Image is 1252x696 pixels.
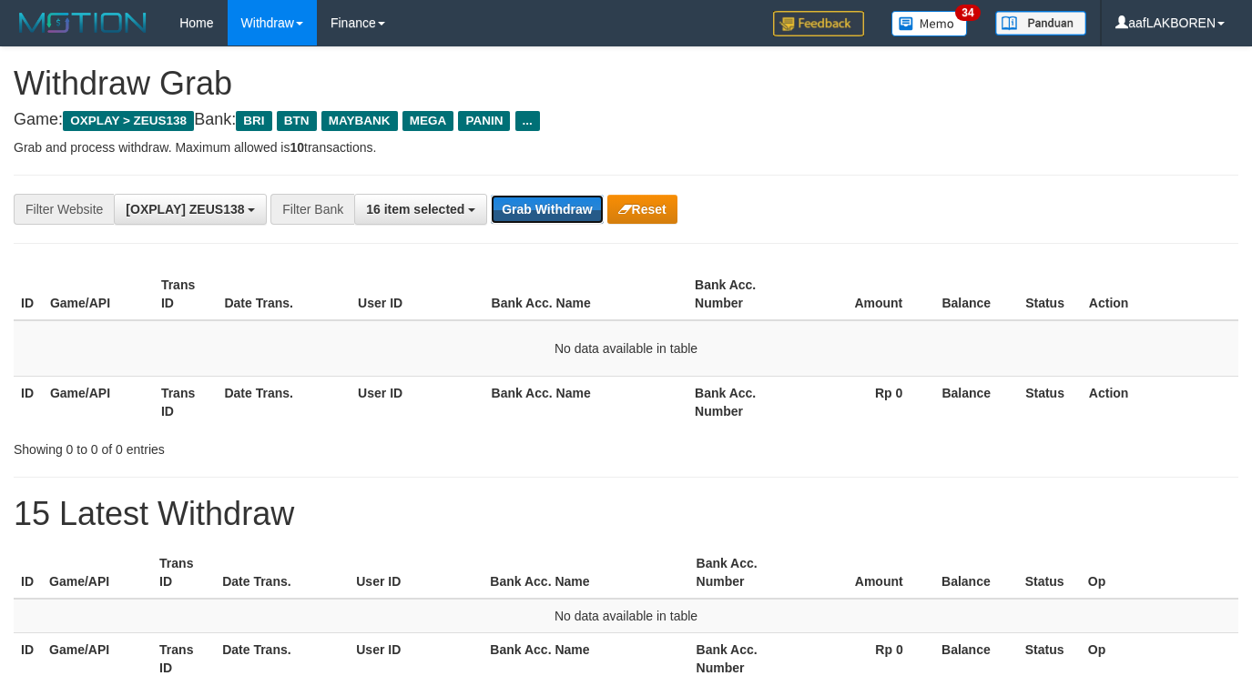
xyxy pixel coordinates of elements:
[687,268,799,320] th: Bank Acc. Number
[215,633,349,685] th: Date Trans.
[515,111,540,131] span: ...
[63,111,194,131] span: OXPLAY > ZEUS138
[687,376,799,428] th: Bank Acc. Number
[215,547,349,599] th: Date Trans.
[1082,376,1238,428] th: Action
[236,111,271,131] span: BRI
[126,202,244,217] span: [OXPLAY] ZEUS138
[1082,268,1238,320] th: Action
[152,547,215,599] th: Trans ID
[270,194,354,225] div: Filter Bank
[931,633,1018,685] th: Balance
[14,376,43,428] th: ID
[483,547,688,599] th: Bank Acc. Name
[891,11,968,36] img: Button%20Memo.svg
[14,66,1238,102] h1: Withdraw Grab
[154,268,218,320] th: Trans ID
[14,633,42,685] th: ID
[955,5,980,21] span: 34
[43,268,154,320] th: Game/API
[1018,268,1082,320] th: Status
[14,433,508,459] div: Showing 0 to 0 of 0 entries
[321,111,398,131] span: MAYBANK
[154,376,218,428] th: Trans ID
[349,547,483,599] th: User ID
[351,376,483,428] th: User ID
[1018,376,1082,428] th: Status
[217,268,351,320] th: Date Trans.
[14,496,1238,532] h1: 15 Latest Withdraw
[930,376,1018,428] th: Balance
[491,195,603,224] button: Grab Withdraw
[14,9,152,36] img: MOTION_logo.png
[799,376,931,428] th: Rp 0
[152,633,215,685] th: Trans ID
[458,111,510,131] span: PANIN
[402,111,454,131] span: MEGA
[43,376,154,428] th: Game/API
[14,268,43,320] th: ID
[607,195,677,224] button: Reset
[14,320,1238,377] td: No data available in table
[931,547,1018,599] th: Balance
[351,268,483,320] th: User ID
[930,268,1018,320] th: Balance
[14,194,114,225] div: Filter Website
[995,11,1086,35] img: panduan.png
[14,547,42,599] th: ID
[277,111,317,131] span: BTN
[217,376,351,428] th: Date Trans.
[1018,633,1081,685] th: Status
[14,111,1238,129] h4: Game: Bank:
[42,547,152,599] th: Game/API
[114,194,267,225] button: [OXPLAY] ZEUS138
[484,376,688,428] th: Bank Acc. Name
[14,138,1238,156] p: Grab and process withdraw. Maximum allowed is transactions.
[1081,633,1238,685] th: Op
[366,202,464,217] span: 16 item selected
[799,268,931,320] th: Amount
[42,633,152,685] th: Game/API
[1081,547,1238,599] th: Op
[799,633,931,685] th: Rp 0
[14,599,1238,633] td: No data available in table
[689,547,799,599] th: Bank Acc. Number
[483,633,688,685] th: Bank Acc. Name
[290,140,304,155] strong: 10
[484,268,688,320] th: Bank Acc. Name
[1018,547,1081,599] th: Status
[349,633,483,685] th: User ID
[354,194,487,225] button: 16 item selected
[773,11,864,36] img: Feedback.jpg
[799,547,931,599] th: Amount
[689,633,799,685] th: Bank Acc. Number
